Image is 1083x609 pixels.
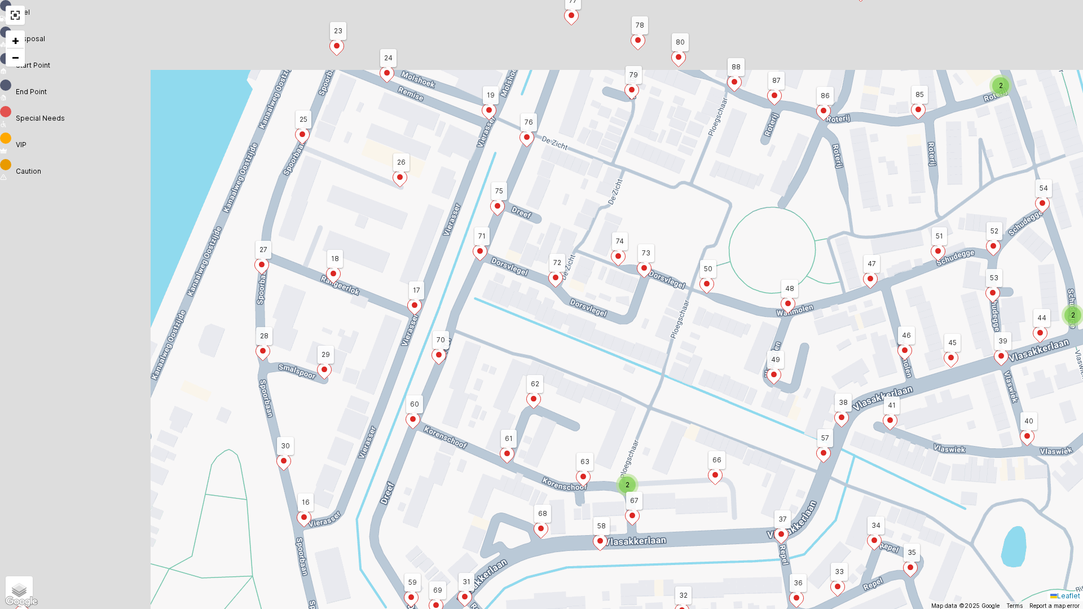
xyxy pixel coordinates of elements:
[626,480,629,489] span: 2
[1071,311,1075,319] span: 2
[616,474,639,496] div: 2
[11,33,20,47] span: +
[3,594,40,609] a: Open this area in Google Maps (opens a new window)
[1029,602,1080,609] a: Report a map error
[3,594,40,609] img: Google
[11,50,20,64] span: −
[999,81,1003,90] span: 2
[7,577,32,602] a: Layers
[1050,592,1080,600] a: Leaflet
[931,602,1000,609] span: Map data ©2025 Google
[7,48,24,65] a: Zoom Out
[7,32,24,48] a: Zoom In
[7,7,24,24] a: Exit Fullscreen
[1006,602,1023,609] a: Terms (opens in new tab)
[989,74,1012,97] div: 2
